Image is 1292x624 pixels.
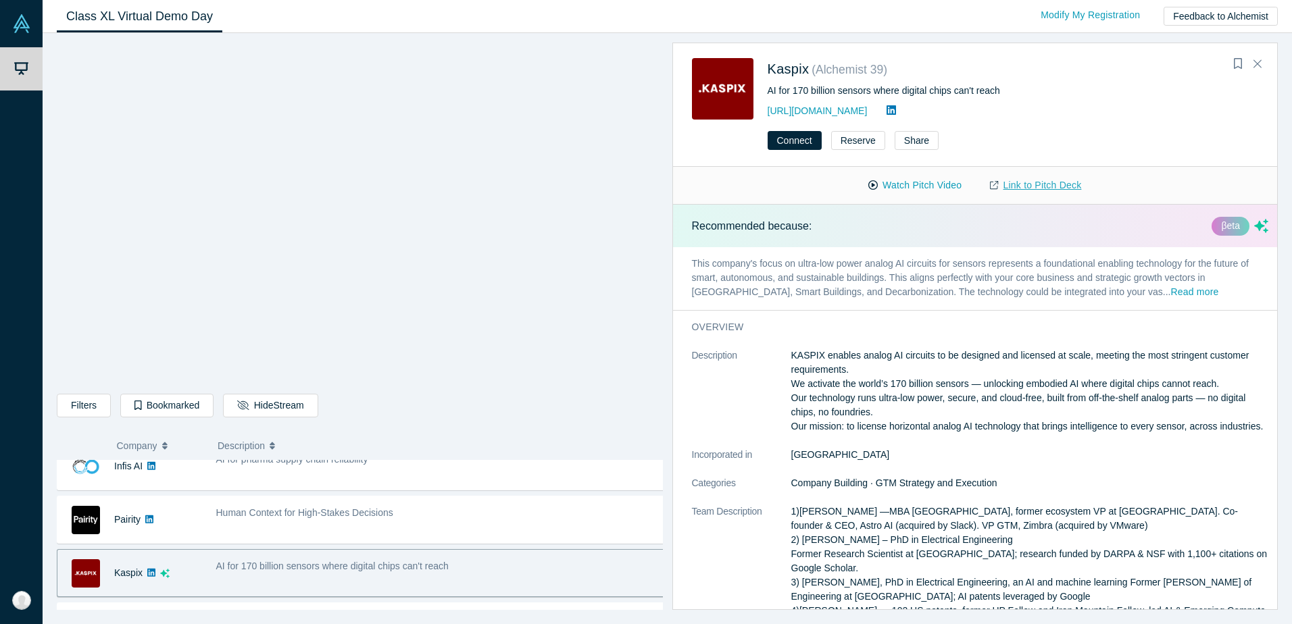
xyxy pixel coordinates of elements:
a: [URL][DOMAIN_NAME] [768,105,868,116]
button: Company [117,432,204,460]
dt: Incorporated in [692,448,791,476]
small: ( Alchemist 39 ) [812,63,887,76]
button: Share [895,131,939,150]
button: Watch Pitch Video [854,174,976,197]
div: βeta [1212,217,1249,236]
img: Pairity's Logo [72,506,100,534]
p: Recommended because: [692,218,812,234]
img: Kaspix's Logo [72,559,100,588]
a: Modify My Registration [1026,3,1154,27]
button: Bookmark [1228,55,1247,74]
h3: overview [692,320,1250,334]
a: Link to Pitch Deck [976,174,1095,197]
img: Josh Just's Account [12,591,31,610]
a: Kaspix [114,567,143,578]
img: Kaspix's Logo [692,58,753,120]
p: This company's focus on ultra-low power analog AI circuits for sensors represents a foundational ... [673,247,1288,310]
dt: Categories [692,476,791,504]
button: HideStream [223,394,318,417]
a: Pairity [114,514,141,525]
svg: dsa ai sparkles [1254,219,1268,233]
a: Infis AI [114,461,143,471]
span: Company Building · GTM Strategy and Execution [791,477,997,488]
dd: [GEOGRAPHIC_DATA] [791,448,1269,462]
a: Kaspix [768,61,810,76]
button: Connect [768,131,822,150]
button: Reserve [831,131,885,150]
button: Read more [1170,285,1218,301]
img: Alchemist Vault Logo [12,14,31,33]
button: Description [218,432,653,460]
svg: dsa ai sparkles [160,569,170,578]
p: KASPIX enables analog AI circuits to be designed and licensed at scale, meeting the most stringen... [791,348,1269,434]
iframe: Alchemist Class XL Demo Day: Vault [57,44,662,384]
button: Bookmarked [120,394,214,417]
button: Close [1247,53,1268,75]
span: Company [117,432,157,460]
span: Description [218,432,265,460]
img: Infis AI's Logo [72,452,100,481]
span: AI for pharma supply chain reliability [216,454,368,465]
span: AI for 170 billion sensors where digital chips can't reach [216,561,449,571]
a: Class XL Virtual Demo Day [57,1,222,32]
span: Human Context for High-Stakes Decisions [216,507,393,518]
button: Filters [57,394,111,417]
div: AI for 170 billion sensors where digital chips can't reach [768,84,1218,98]
dt: Description [692,348,791,448]
button: Feedback to Alchemist [1164,7,1278,26]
